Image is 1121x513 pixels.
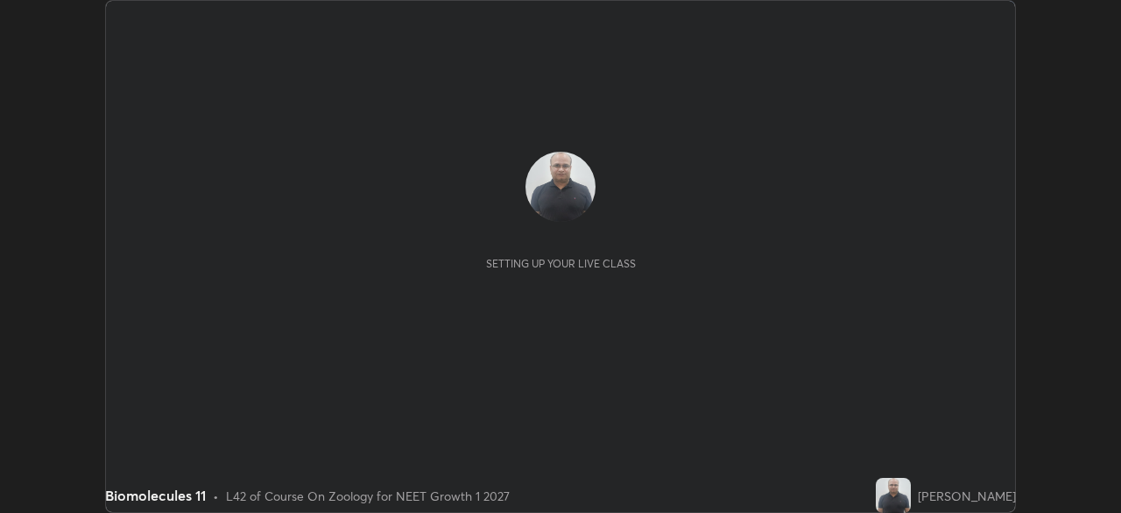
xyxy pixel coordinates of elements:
div: [PERSON_NAME] [918,487,1016,505]
div: L42 of Course On Zoology for NEET Growth 1 2027 [226,487,510,505]
div: Biomolecules 11 [105,485,206,506]
img: 1bca841f88344d37b9bdf21f79c37e94.jpg [525,152,596,222]
div: Setting up your live class [486,257,636,270]
img: 1bca841f88344d37b9bdf21f79c37e94.jpg [876,478,911,513]
div: • [213,487,219,505]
